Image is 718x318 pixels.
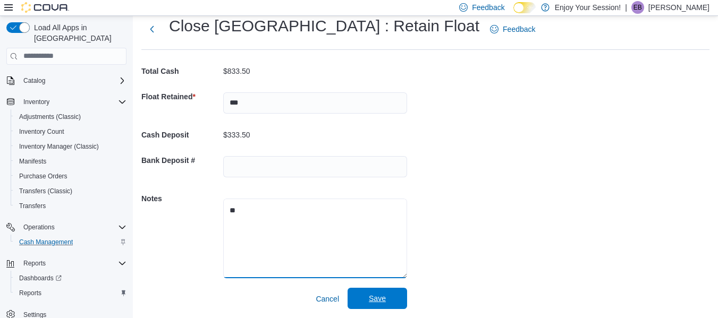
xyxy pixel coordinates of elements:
button: Cash Management [11,235,131,250]
button: Reports [2,256,131,271]
button: Transfers (Classic) [11,184,131,199]
span: Inventory Manager (Classic) [19,142,99,151]
button: Save [348,288,407,309]
span: Transfers [19,202,46,210]
span: Transfers (Classic) [19,187,72,195]
span: Transfers (Classic) [15,185,126,197]
a: Dashboards [11,271,131,286]
span: Transfers [15,200,126,212]
h5: Cash Deposit [141,124,221,145]
img: Cova [21,2,69,13]
span: Cash Management [19,238,73,246]
span: Load All Apps in [GEOGRAPHIC_DATA] [30,22,126,44]
h1: Close [GEOGRAPHIC_DATA] : Retain Float [169,15,479,37]
span: Manifests [19,157,46,166]
span: Feedback [503,24,535,35]
span: Dashboards [15,272,126,285]
h5: Float Retained [141,86,221,107]
span: Manifests [15,155,126,168]
span: Inventory Count [19,127,64,136]
a: Adjustments (Classic) [15,110,85,123]
span: Operations [19,221,126,234]
span: Reports [23,259,46,268]
a: Dashboards [15,272,66,285]
p: [PERSON_NAME] [648,1,709,14]
span: EB [633,1,642,14]
span: Reports [15,287,126,299]
button: Inventory [19,96,54,108]
span: Inventory Count [15,125,126,138]
p: | [625,1,627,14]
span: Purchase Orders [15,170,126,183]
a: Manifests [15,155,50,168]
button: Operations [19,221,59,234]
a: Transfers [15,200,50,212]
span: Inventory [19,96,126,108]
span: Adjustments (Classic) [15,110,126,123]
button: Inventory Count [11,124,131,139]
span: Dashboards [19,274,62,282]
button: Reports [19,257,50,270]
p: Enjoy Your Session! [555,1,621,14]
a: Reports [15,287,46,299]
span: Cash Management [15,236,126,248]
a: Cash Management [15,236,77,248]
input: Dark Mode [513,2,536,13]
h5: Notes [141,188,221,209]
button: Inventory [2,94,131,109]
button: Purchase Orders [11,169,131,184]
span: Operations [23,223,55,231]
div: Eve Bachmeier [631,1,644,14]
button: Manifests [11,154,131,169]
span: Save [369,293,386,304]
h5: Bank Deposit # [141,150,221,171]
span: Purchase Orders [19,172,67,181]
span: Adjustments (Classic) [19,113,81,121]
button: Transfers [11,199,131,213]
a: Feedback [486,19,539,40]
button: Operations [2,220,131,235]
a: Inventory Count [15,125,69,138]
span: Cancel [316,294,339,304]
button: Catalog [19,74,49,87]
a: Transfers (Classic) [15,185,77,197]
span: Inventory [23,98,49,106]
span: Inventory Manager (Classic) [15,140,126,153]
button: Cancel [311,288,343,310]
span: Catalog [19,74,126,87]
span: Feedback [472,2,504,13]
span: Reports [19,257,126,270]
h5: Total Cash [141,61,221,82]
button: Catalog [2,73,131,88]
a: Inventory Manager (Classic) [15,140,103,153]
p: $833.50 [223,67,250,75]
button: Reports [11,286,131,300]
p: $333.50 [223,131,250,139]
span: Catalog [23,76,45,85]
button: Adjustments (Classic) [11,109,131,124]
button: Next [141,19,163,40]
span: Reports [19,289,41,297]
button: Inventory Manager (Classic) [11,139,131,154]
a: Purchase Orders [15,170,72,183]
